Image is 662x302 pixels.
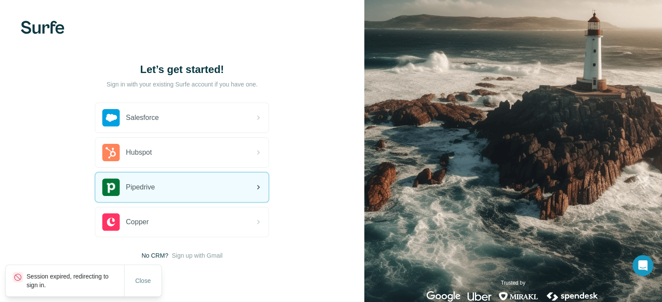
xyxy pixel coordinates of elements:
span: Close [135,276,151,285]
img: copper's logo [102,213,120,231]
img: salesforce's logo [102,109,120,126]
img: uber's logo [467,291,491,302]
p: Trusted by [501,279,525,287]
p: Session expired, redirecting to sign in. [27,272,124,289]
span: Copper [126,217,148,227]
img: mirakl's logo [498,291,538,302]
span: No CRM? [141,251,168,260]
span: Hubspot [126,147,152,158]
p: Sign in with your existing Surfe account if you have one. [107,80,258,89]
div: Open Intercom Messenger [632,255,653,276]
img: hubspot's logo [102,144,120,161]
span: Salesforce [126,113,159,123]
img: spendesk's logo [545,291,599,302]
img: pipedrive's logo [102,179,120,196]
img: Surfe's logo [21,21,64,34]
img: google's logo [427,291,460,302]
button: Sign up with Gmail [172,251,223,260]
span: Pipedrive [126,182,155,192]
button: Close [129,273,157,289]
h1: Let’s get started! [95,63,269,76]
